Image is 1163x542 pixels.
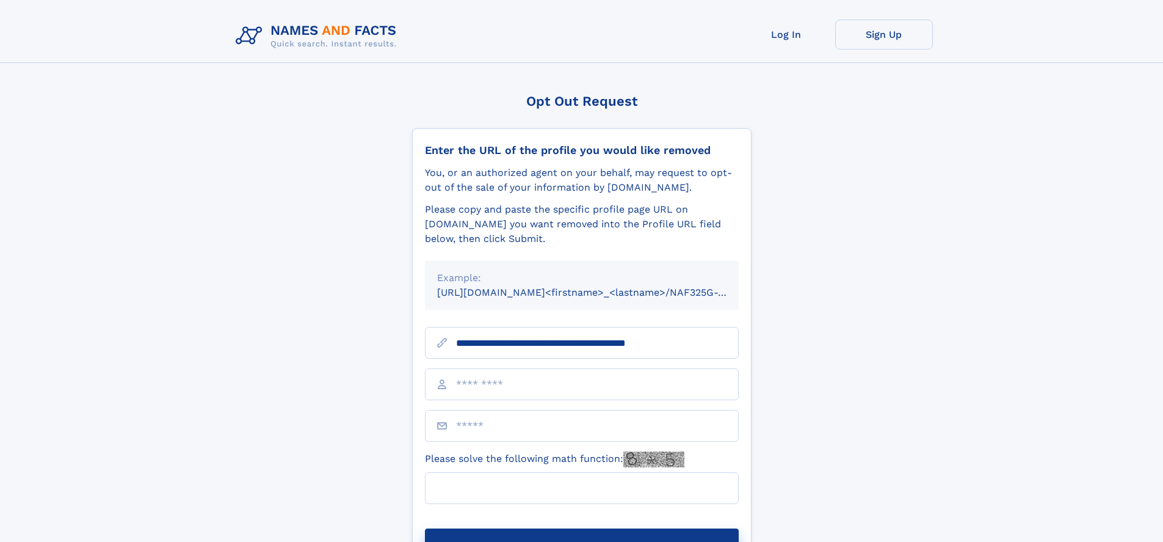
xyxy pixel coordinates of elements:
div: Enter the URL of the profile you would like removed [425,144,739,157]
a: Sign Up [835,20,933,49]
a: Log In [737,20,835,49]
div: You, or an authorized agent on your behalf, may request to opt-out of the sale of your informatio... [425,166,739,195]
div: Please copy and paste the specific profile page URL on [DOMAIN_NAME] you want removed into the Pr... [425,202,739,246]
div: Opt Out Request [412,93,752,109]
div: Example: [437,271,726,285]
label: Please solve the following math function: [425,452,684,467]
small: [URL][DOMAIN_NAME]<firstname>_<lastname>/NAF325G-xxxxxxxx [437,287,762,298]
img: Logo Names and Facts [231,20,407,53]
